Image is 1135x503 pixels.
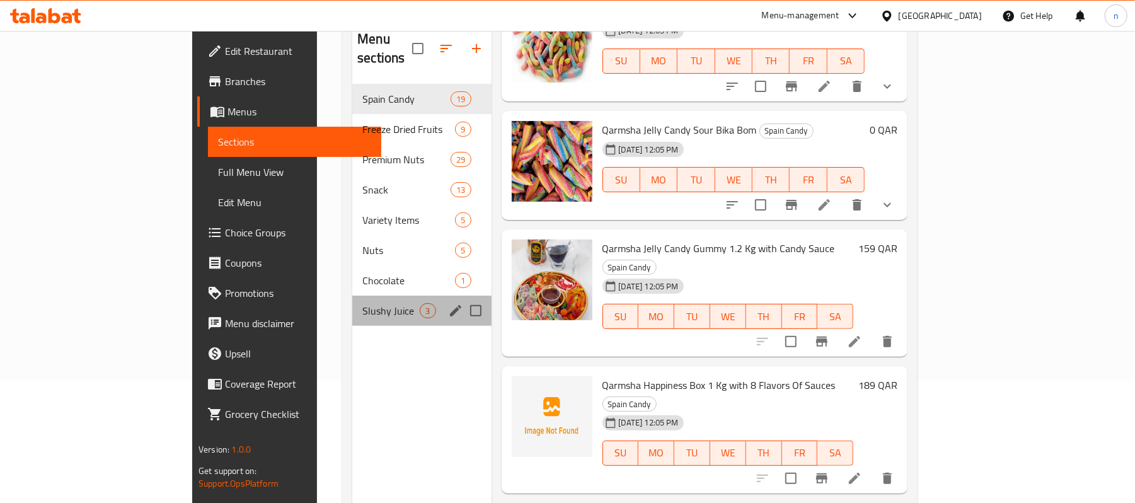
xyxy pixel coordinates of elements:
button: Branch-specific-item [776,71,807,101]
h6: 0 QAR [870,121,897,139]
button: delete [842,71,872,101]
span: Select to update [778,328,804,355]
span: 13 [451,184,470,196]
span: Coverage Report [225,376,372,391]
div: Menu-management [762,8,839,23]
span: 19 [451,93,470,105]
span: 9 [456,124,470,136]
button: SU [602,304,639,329]
button: TH [752,49,790,74]
a: Upsell [197,338,382,369]
span: TH [758,171,785,189]
button: WE [710,441,746,466]
span: FR [795,52,822,70]
button: delete [872,327,902,357]
span: Edit Restaurant [225,43,372,59]
button: FR [790,49,827,74]
div: Spain Candy [362,91,451,107]
span: Spain Candy [603,260,656,275]
span: SA [822,444,848,462]
div: Variety Items5 [352,205,491,235]
span: Coupons [225,255,372,270]
span: FR [787,308,813,326]
div: items [455,212,471,228]
button: TU [677,49,715,74]
a: Support.OpsPlatform [199,475,279,492]
span: Full Menu View [218,165,372,180]
span: Chocolate [362,273,455,288]
span: Branches [225,74,372,89]
button: show more [872,71,902,101]
span: Grocery Checklist [225,407,372,422]
button: edit [446,301,465,320]
button: SU [602,167,640,192]
span: TU [679,308,705,326]
span: 1.0.0 [231,441,251,458]
button: TH [746,304,782,329]
img: Qarmsha Jelly Candy Mega Sour Worms [512,2,592,83]
span: TH [751,444,777,462]
button: WE [710,304,746,329]
div: items [451,91,471,107]
img: Qarmsha Jelly Candy Sour Bika Bom [512,121,592,202]
img: Qarmsha Happiness Box 1 Kg with 8 Flavors Of Sauces [512,376,592,457]
span: Freeze Dried Fruits [362,122,455,137]
button: TH [746,441,782,466]
a: Promotions [197,278,382,308]
span: Variety Items [362,212,455,228]
button: delete [872,463,902,494]
a: Edit menu item [847,471,862,486]
span: Select to update [747,192,774,218]
button: sort-choices [717,71,747,101]
span: Menus [228,104,372,119]
div: Slushy Juice3edit [352,296,491,326]
button: MO [640,167,677,192]
div: Freeze Dried Fruits9 [352,114,491,144]
span: 3 [420,305,435,317]
span: Qarmsha Jelly Candy Gummy 1.2 Kg with Candy Sauce [602,239,835,258]
div: Spain Candy [602,396,657,412]
button: Branch-specific-item [807,327,837,357]
span: 5 [456,245,470,257]
button: WE [715,49,752,74]
button: TU [674,304,710,329]
span: Qarmsha Happiness Box 1 Kg with 8 Flavors Of Sauces [602,376,836,395]
span: SU [608,171,635,189]
span: TH [751,308,777,326]
a: Sections [208,127,382,157]
div: items [451,152,471,167]
a: Edit Restaurant [197,36,382,66]
span: Upsell [225,346,372,361]
span: SU [608,308,634,326]
span: [DATE] 12:05 PM [614,417,684,429]
span: TU [683,171,710,189]
div: Nuts5 [352,235,491,265]
span: Qarmsha Jelly Candy Sour Bika Bom [602,120,757,139]
button: FR [782,441,818,466]
button: show more [872,190,902,220]
a: Coupons [197,248,382,278]
span: SA [822,308,848,326]
span: Nuts [362,243,455,258]
span: Snack [362,182,451,197]
button: SU [602,49,640,74]
span: Sections [218,134,372,149]
span: Menu disclaimer [225,316,372,331]
span: Select to update [778,465,804,492]
button: SA [827,167,865,192]
a: Choice Groups [197,217,382,248]
nav: Menu sections [352,79,491,331]
div: [GEOGRAPHIC_DATA] [899,9,982,23]
a: Edit menu item [817,79,832,94]
a: Edit Menu [208,187,382,217]
span: WE [715,444,741,462]
div: items [420,303,435,318]
span: WE [720,171,747,189]
span: Select to update [747,73,774,100]
span: Slushy Juice [362,303,420,318]
a: Full Menu View [208,157,382,187]
span: Version: [199,441,229,458]
button: Branch-specific-item [776,190,807,220]
span: [DATE] 12:05 PM [614,280,684,292]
